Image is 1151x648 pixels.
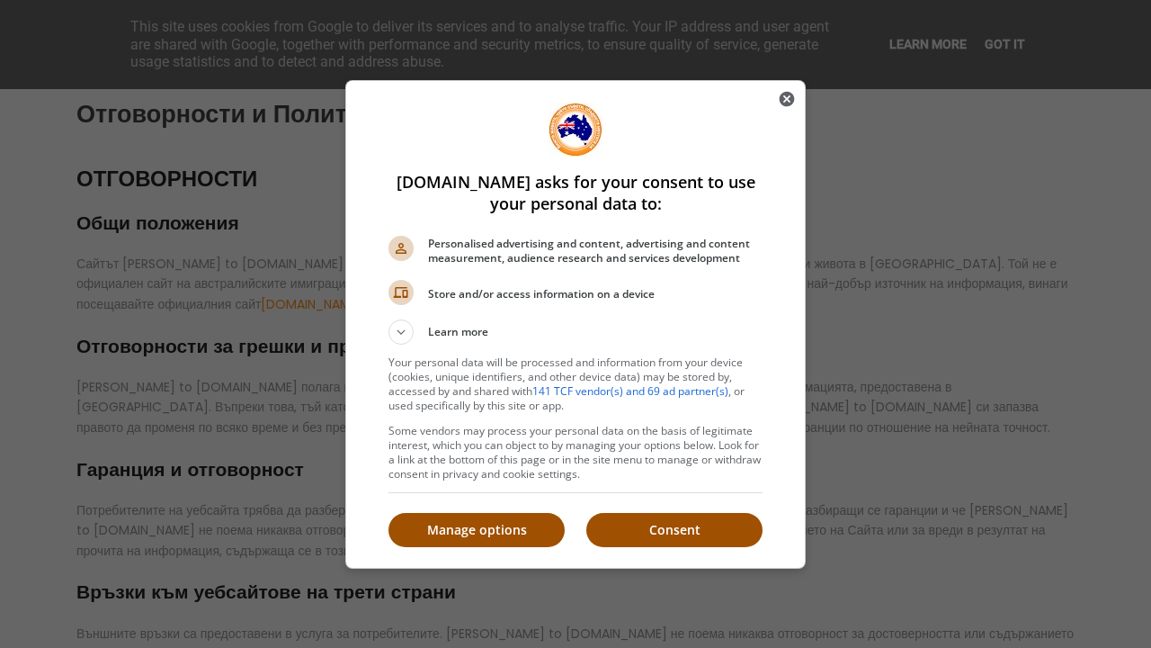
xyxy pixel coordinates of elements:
[388,319,763,345] button: Learn more
[769,81,805,117] button: Close
[549,103,602,157] img: Welcome to emigratetoaustralia.info
[388,355,763,413] p: Your personal data will be processed and information from your device (cookies, unique identifier...
[388,521,565,539] p: Manage options
[428,237,763,265] span: Personalised advertising and content, advertising and content measurement, audience research and ...
[428,287,763,301] span: Store and/or access information on a device
[388,513,565,547] button: Manage options
[345,80,806,569] div: emigratetoaustralia.info asks for your consent to use your personal data to:
[428,324,488,345] span: Learn more
[388,171,763,214] h1: [DOMAIN_NAME] asks for your consent to use your personal data to:
[532,383,728,399] a: 141 TCF vendor(s) and 69 ad partner(s)
[586,521,763,539] p: Consent
[586,513,763,547] button: Consent
[388,424,763,481] p: Some vendors may process your personal data on the basis of legitimate interest, which you can ob...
